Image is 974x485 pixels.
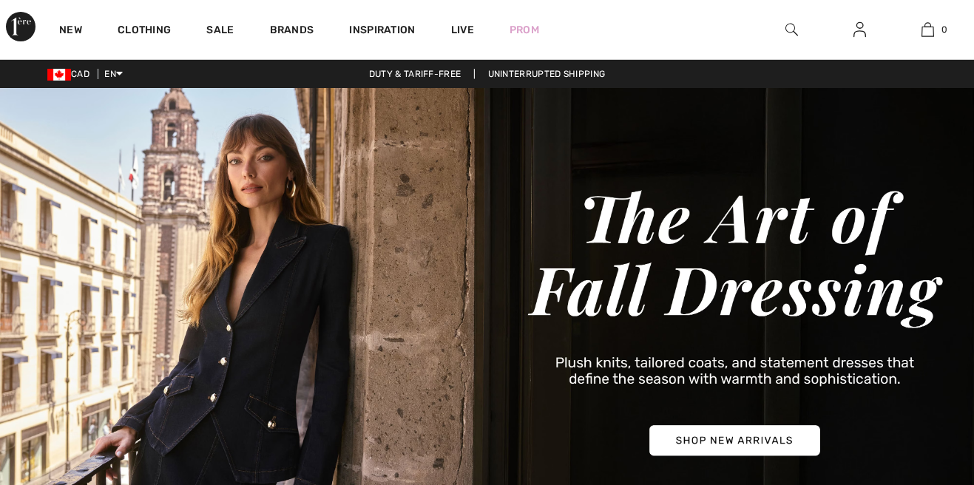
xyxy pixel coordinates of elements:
[785,21,798,38] img: search the website
[206,24,234,39] a: Sale
[104,69,123,79] span: EN
[6,12,35,41] img: 1ère Avenue
[118,24,171,39] a: Clothing
[510,22,539,38] a: Prom
[451,22,474,38] a: Live
[47,69,95,79] span: CAD
[941,23,947,36] span: 0
[921,21,934,38] img: My Bag
[270,24,314,39] a: Brands
[59,24,82,39] a: New
[842,21,878,39] a: Sign In
[853,21,866,38] img: My Info
[349,24,415,39] span: Inspiration
[47,69,71,81] img: Canadian Dollar
[895,21,961,38] a: 0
